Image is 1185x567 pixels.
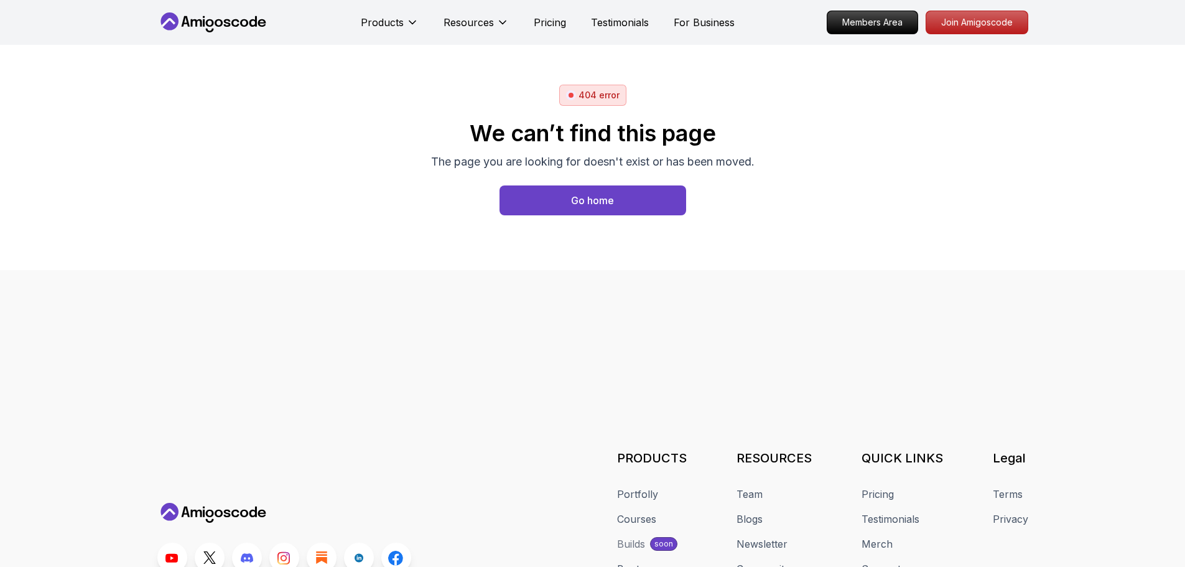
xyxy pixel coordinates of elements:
[500,185,686,215] a: Home page
[827,11,918,34] p: Members Area
[361,15,419,40] button: Products
[591,15,649,30] a: Testimonials
[862,537,893,551] a: Merch
[737,487,763,502] a: Team
[431,121,755,146] h2: We can’t find this page
[617,487,658,502] a: Portfolly
[993,487,1023,502] a: Terms
[579,89,620,101] p: 404 error
[617,537,645,551] div: Builds
[444,15,494,30] p: Resources
[654,539,673,549] p: soon
[571,193,614,208] div: Go home
[617,449,687,467] h3: PRODUCTS
[737,512,763,527] a: Blogs
[993,449,1028,467] h3: Legal
[862,487,894,502] a: Pricing
[361,15,404,30] p: Products
[862,512,919,527] a: Testimonials
[617,512,656,527] a: Courses
[431,153,755,171] p: The page you are looking for doesn't exist or has been moved.
[926,11,1028,34] p: Join Amigoscode
[926,11,1028,34] a: Join Amigoscode
[534,15,566,30] a: Pricing
[737,449,812,467] h3: RESOURCES
[993,512,1028,527] a: Privacy
[862,449,943,467] h3: QUICK LINKS
[827,11,918,34] a: Members Area
[674,15,735,30] a: For Business
[444,15,509,40] button: Resources
[737,537,788,551] a: Newsletter
[500,185,686,215] button: Go home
